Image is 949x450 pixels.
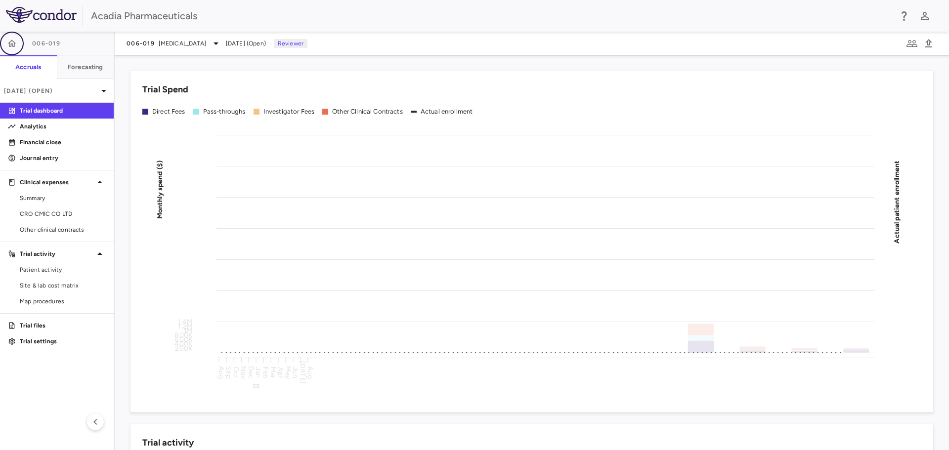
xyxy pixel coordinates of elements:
[274,39,307,48] p: Reviewer
[261,366,270,378] text: Feb
[239,366,248,379] text: Nov
[224,366,233,378] text: Sep
[20,321,106,330] p: Trial files
[20,297,106,306] span: Map procedures
[175,344,193,352] tspan: 200K
[20,337,106,346] p: Trial settings
[20,154,106,163] p: Journal entry
[184,327,193,335] tspan: 1M
[217,366,225,378] text: Aug
[226,39,266,48] span: [DATE] (Open)
[32,40,60,47] span: 006-019
[20,122,106,131] p: Analytics
[20,138,106,147] p: Financial close
[178,322,193,330] tspan: 1.2M
[68,63,103,72] h6: Forecasting
[20,178,94,187] p: Clinical expenses
[421,107,473,116] div: Actual enrollment
[142,83,188,96] h6: Trial Spend
[4,86,98,95] p: [DATE] (Open)
[276,367,285,377] text: Apr
[247,366,255,378] text: Dec
[893,160,901,243] tspan: Actual patient enrollment
[20,209,106,218] span: CRO CMIC CO LTD
[6,7,77,23] img: logo-full-SnFGN8VE.png
[291,367,300,378] text: Jun
[253,383,259,390] text: 25
[91,8,892,23] div: Acadia Pharmaceuticals
[177,318,193,326] tspan: 1.4M
[254,367,262,377] text: Jan
[284,366,292,379] text: May
[20,106,106,115] p: Trial dashboard
[232,366,240,378] text: Oct
[269,366,277,378] text: Mar
[175,335,193,344] tspan: 600K
[156,160,164,219] tspan: Monthly spend ($)
[127,40,155,47] span: 006-019
[20,265,106,274] span: Patient activity
[263,107,315,116] div: Investigator Fees
[174,331,193,339] tspan: 800K
[152,107,185,116] div: Direct Fees
[20,249,94,258] p: Trial activity
[299,361,307,384] text: [DATE]
[20,225,106,234] span: Other clinical contracts
[20,281,106,290] span: Site & lab cost matrix
[306,366,314,378] text: Aug
[203,107,246,116] div: Pass-throughs
[332,107,403,116] div: Other Clinical Contracts
[142,436,194,450] h6: Trial activity
[20,194,106,203] span: Summary
[174,339,193,348] tspan: 400K
[15,63,41,72] h6: Accruals
[159,39,206,48] span: [MEDICAL_DATA]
